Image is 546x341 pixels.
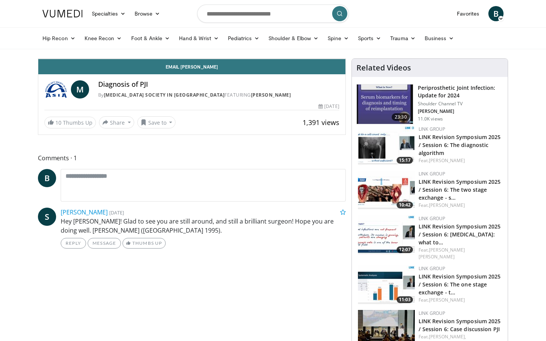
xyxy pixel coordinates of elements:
a: 15:17 [358,126,415,166]
a: B [38,169,56,187]
a: Shoulder & Elbow [264,31,323,46]
a: M [71,80,89,99]
a: Spine [323,31,353,46]
a: 10 Thumbs Up [44,117,96,128]
p: [PERSON_NAME] [418,108,503,114]
div: Feat. [419,202,502,209]
span: Comments 1 [38,153,346,163]
a: 23:30 Periprosthetic Joint Infection: Update for 2024 Shoulder Channel TV [PERSON_NAME] 11.0K views [356,84,503,124]
a: B [488,6,504,21]
span: 11:03 [397,296,413,303]
span: 1,391 views [303,118,339,127]
div: [DATE] [318,103,339,110]
img: 0305937d-4796-49c9-8ba6-7e7cbcdfebb5.150x105_q85_crop-smart_upscale.jpg [357,84,413,124]
span: 23:30 [392,113,410,121]
a: 11:03 [358,265,415,305]
a: LINK Group [419,126,446,132]
a: 10:42 [358,170,415,210]
p: 11.0K views [418,116,443,122]
a: LINK Revision Symposium 2025 / Session 6: The diagnostic algorithm [419,133,501,156]
button: Share [99,116,134,128]
div: Feat. [419,157,502,164]
a: Thumbs Up [122,238,165,249]
a: LINK Revision Symposium 2025 / Session 6: [MEDICAL_DATA]: what to… [419,223,501,246]
p: Shoulder Channel TV [418,101,503,107]
a: LINK Group [419,265,446,272]
a: Hand & Wrist [174,31,223,46]
span: 15:17 [397,157,413,164]
a: LINK Revision Symposium 2025 / Session 6: The one stage exchange - t… [419,273,501,296]
img: a840b7ca-0220-4ab1-a689-5f5f594b31ca.150x105_q85_crop-smart_upscale.jpg [358,170,415,210]
div: Feat. [419,297,502,303]
span: 12:07 [397,246,413,253]
a: Email [PERSON_NAME] [38,59,345,74]
a: [PERSON_NAME] [429,157,465,164]
a: Hip Recon [38,31,80,46]
img: 440c891d-8a23-4712-9682-07bff2e9206f.150x105_q85_crop-smart_upscale.jpg [358,215,415,255]
div: By FEATURING [98,92,339,99]
a: [PERSON_NAME] [61,208,108,216]
img: VuMedi Logo [42,10,83,17]
a: Pediatrics [223,31,264,46]
a: [PERSON_NAME] [429,202,465,208]
img: 43a22d5c-02d2-49ec-89c0-8d150d1c0a4c.150x105_q85_crop-smart_upscale.jpg [358,265,415,305]
button: Save to [137,116,176,128]
a: Knee Recon [80,31,127,46]
a: Specialties [87,6,130,21]
h4: Diagnosis of PJI [98,80,339,89]
h4: Related Videos [356,63,411,72]
input: Search topics, interventions [197,5,349,23]
a: LINK Revision Symposium 2025 / Session 6: Case discussion PJI [419,318,501,333]
a: [PERSON_NAME] [251,92,291,98]
a: [PERSON_NAME] [PERSON_NAME] [419,247,465,260]
p: Hey [PERSON_NAME]! Glad to see you are still around, and still a brilliant surgeon! Hope you are ... [61,217,346,235]
a: Business [420,31,459,46]
a: 12:07 [358,215,415,255]
h3: Periprosthetic Joint Infection: Update for 2024 [418,84,503,99]
a: LINK Group [419,170,446,177]
img: Arthroplasty Society in Asia [44,80,68,99]
a: [PERSON_NAME], [429,333,466,340]
a: LINK Group [419,310,446,316]
a: [MEDICAL_DATA] Society in [GEOGRAPHIC_DATA] [104,92,225,98]
a: [PERSON_NAME] [429,297,465,303]
small: [DATE] [109,209,124,216]
span: 10:42 [397,202,413,208]
a: LINK Revision Symposium 2025 / Session 6: The two stage exchange - s… [419,178,501,201]
a: Reply [61,238,86,249]
a: LINK Group [419,215,446,222]
a: Favorites [452,6,484,21]
img: 21addc68-1e2c-40b3-a88a-b2a80bfc10f2.150x105_q85_crop-smart_upscale.jpg [358,126,415,166]
a: Message [88,238,121,249]
a: Foot & Ankle [127,31,175,46]
a: Trauma [386,31,420,46]
span: 10 [55,119,61,126]
div: Feat. [419,247,502,260]
a: Sports [353,31,386,46]
a: Browse [130,6,165,21]
a: S [38,208,56,226]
